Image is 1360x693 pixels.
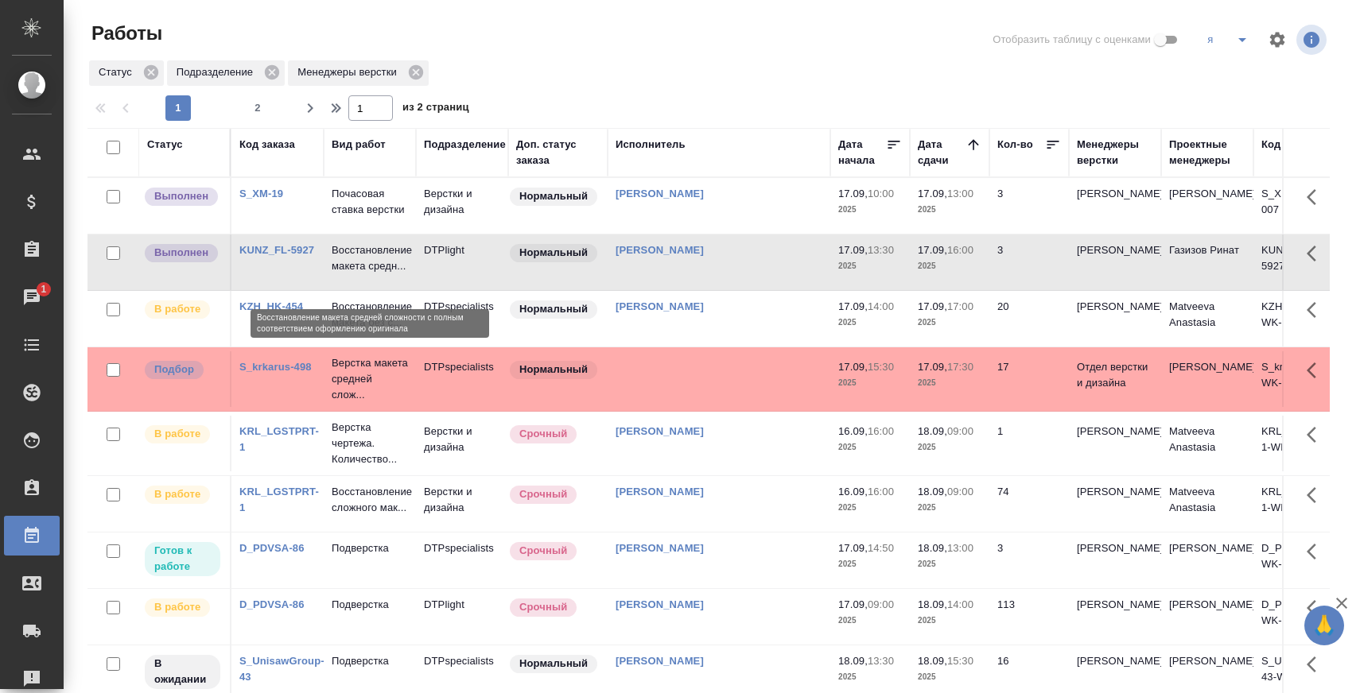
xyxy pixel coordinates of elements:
p: Срочный [519,426,567,442]
p: 2025 [838,315,902,331]
p: Восстановление макета средн... [332,242,408,274]
div: Дата сдачи [918,137,966,168]
button: Здесь прячутся важные кнопки [1297,645,1335,683]
span: 2 [245,100,270,116]
td: 113 [989,589,1069,645]
p: 17.09, [918,188,947,199]
p: 2025 [918,315,981,331]
div: Менеджеры верстки [288,60,429,86]
p: 2025 [838,556,902,572]
a: S_UnisawGroup-43 [239,655,324,683]
p: 16:00 [868,425,894,437]
td: 74 [989,476,1069,532]
span: Работы [87,21,162,46]
p: 16.09, [838,486,868,497]
button: Здесь прячутся важные кнопки [1297,234,1335,273]
td: 3 [989,532,1069,588]
div: Подразделение [167,60,285,86]
p: Верстка чертежа. Количество... [332,420,408,467]
p: 09:00 [868,598,894,610]
span: Отобразить таблицу с оценками [993,32,1151,48]
p: 2025 [918,556,981,572]
td: Газизов Ринат [1161,234,1253,290]
p: Подверстка [332,540,408,556]
p: 18.09, [918,425,947,437]
div: Доп. статус заказа [516,137,600,168]
td: S_krkarus-498-WK-008 [1253,351,1346,407]
button: Здесь прячутся важные кнопки [1297,589,1335,627]
p: 17.09, [838,188,868,199]
td: DTPlight [416,589,508,645]
p: Восстановление макета без с... [332,299,408,331]
p: 2025 [918,202,981,218]
td: Matveeva Anastasia [1161,416,1253,471]
a: [PERSON_NAME] [616,655,704,667]
button: Здесь прячутся важные кнопки [1297,178,1335,216]
p: В работе [154,486,200,502]
p: Почасовая ставка верстки [332,186,408,218]
p: 10:00 [868,188,894,199]
p: 2025 [918,500,981,516]
p: 13:00 [947,188,973,199]
td: Верстки и дизайна [416,476,508,532]
a: KRL_LGSTPRT-1 [239,486,319,513]
td: DTPspecialists [416,351,508,407]
p: 13:30 [868,244,894,256]
a: [PERSON_NAME] [616,300,704,312]
td: [PERSON_NAME] [1161,532,1253,588]
p: 17.09, [838,542,868,554]
p: В работе [154,426,200,442]
p: Верстка макета средней слож... [332,355,408,403]
p: 14:50 [868,542,894,554]
a: D_PDVSA-86 [239,598,305,610]
p: Нормальный [519,245,588,261]
p: 2025 [838,202,902,218]
div: Кол-во [997,137,1033,153]
td: KZH_HK-454-WK-006 [1253,291,1346,346]
p: 18.09, [918,542,947,554]
p: 17.09, [838,361,868,373]
p: 2025 [838,500,902,516]
p: Подбор [154,362,194,377]
p: Нормальный [519,301,588,317]
p: 18.09, [918,486,947,497]
td: KUNZ_FL-5927-WK-008 [1253,234,1346,290]
td: KRL_LGSTPRT-1-WK-007 [1253,416,1346,471]
p: Статус [99,64,138,80]
a: [PERSON_NAME] [616,598,704,610]
td: DTPlight [416,234,508,290]
div: Дата начала [838,137,886,168]
p: [PERSON_NAME] [1077,242,1153,258]
p: [PERSON_NAME] [1077,484,1153,500]
p: 2025 [838,258,902,274]
p: [PERSON_NAME] [1077,299,1153,315]
td: [PERSON_NAME] [1161,589,1253,645]
a: [PERSON_NAME] [616,188,704,199]
p: 2025 [918,669,981,685]
p: Нормальный [519,656,588,672]
p: 15:30 [947,655,973,667]
td: DTPspecialists [416,291,508,346]
div: Исполнитель может приступить к работе [143,540,222,578]
div: Исполнитель назначен, приступать к работе пока рано [143,653,222,691]
p: 17.09, [918,361,947,373]
p: 18.09, [838,655,868,667]
div: Статус [147,137,183,153]
div: Исполнитель выполняет работу [143,484,222,505]
td: [PERSON_NAME] [1161,178,1253,234]
p: Срочный [519,543,567,559]
p: Срочный [519,599,567,615]
p: Выполнен [154,245,208,261]
a: 1 [4,277,60,317]
a: D_PDVSA-86 [239,542,305,554]
p: 2025 [918,439,981,455]
p: 2025 [918,375,981,391]
p: 13:30 [868,655,894,667]
p: 18.09, [918,598,947,610]
td: [PERSON_NAME] [1161,351,1253,407]
a: KRL_LGSTPRT-1 [239,425,319,453]
td: DTPspecialists [416,532,508,588]
p: 2025 [918,613,981,629]
td: D_PDVSA-86-WK-030 [1253,589,1346,645]
p: 09:00 [947,486,973,497]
